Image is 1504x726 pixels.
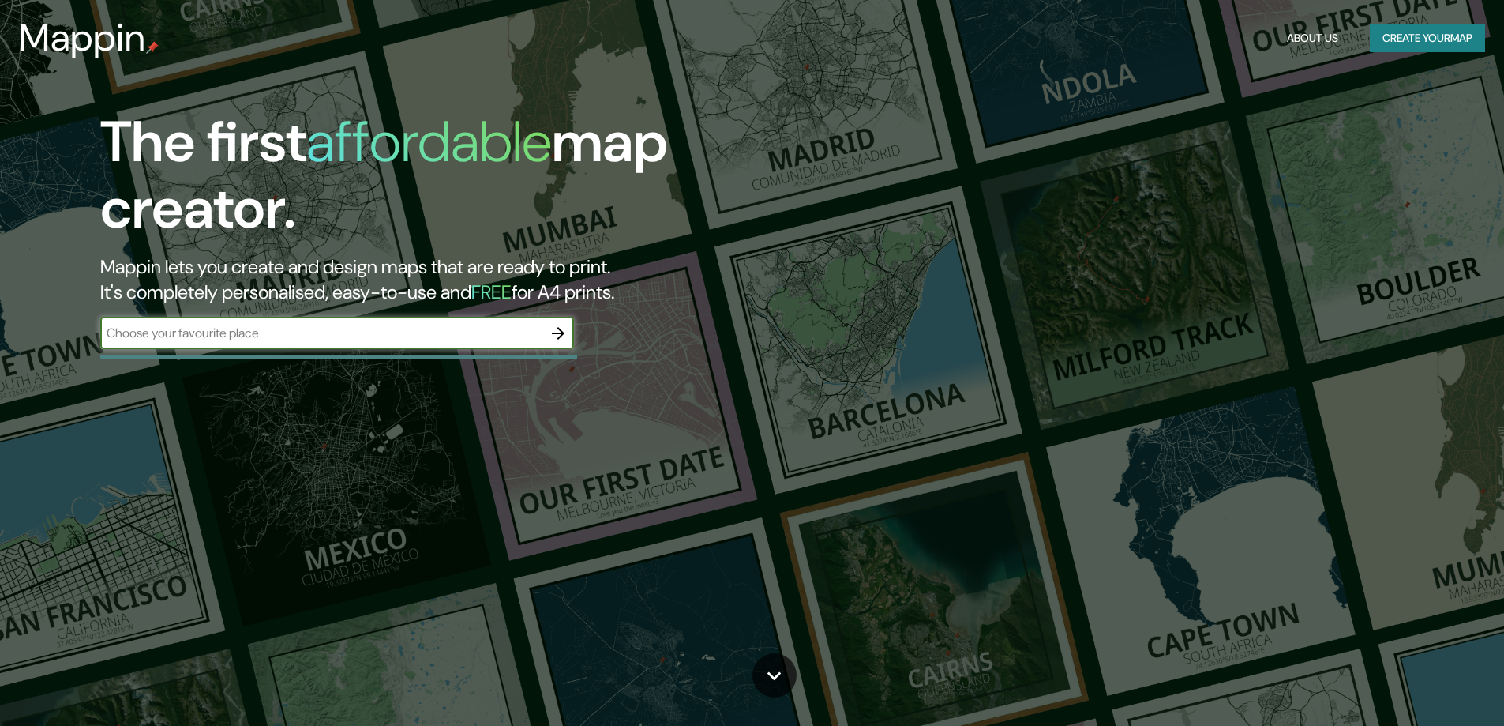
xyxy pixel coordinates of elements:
[1370,24,1485,53] button: Create yourmap
[306,105,552,179] h1: affordable
[100,109,853,254] h1: The first map creator.
[100,324,542,342] input: Choose your favourite place
[1281,24,1345,53] button: About Us
[146,41,159,54] img: mappin-pin
[19,16,146,60] h3: Mappin
[100,254,853,305] h2: Mappin lets you create and design maps that are ready to print. It's completely personalised, eas...
[471,280,512,304] h5: FREE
